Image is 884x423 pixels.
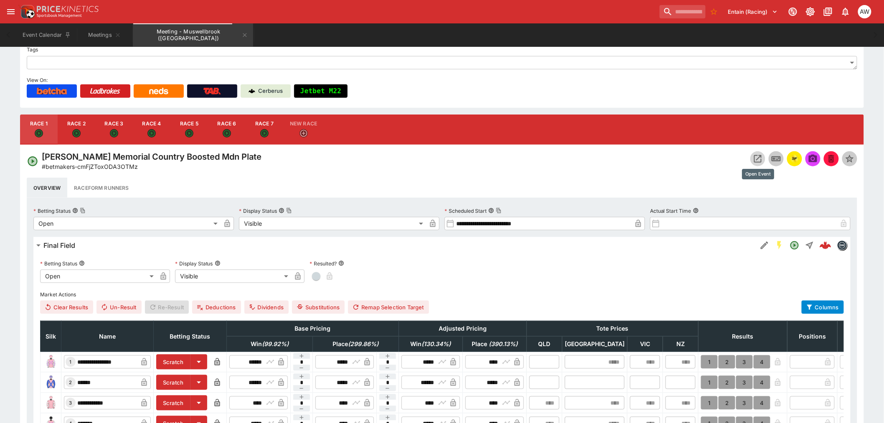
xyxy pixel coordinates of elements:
[463,336,527,352] th: Place
[27,178,67,198] button: Overview
[42,151,262,162] h4: [PERSON_NAME] Memorial Country Boosted Mdn Plate
[805,151,820,166] span: Send Snapshot
[736,396,753,410] button: 3
[399,321,527,336] th: Adjusted Pricing
[170,115,208,145] button: Race 5
[736,355,753,369] button: 3
[37,88,67,94] img: Betcha
[719,396,735,410] button: 2
[223,129,231,138] svg: Open
[40,270,157,283] div: Open
[40,301,93,314] button: Clear Results
[489,340,518,347] em: ( 390.13 %)
[399,336,463,352] th: Win
[246,115,283,145] button: Race 7
[133,23,253,47] button: Meeting - Muswellbrook (AUS)
[33,237,757,254] button: Final Field
[44,396,58,410] img: runner 3
[79,260,85,266] button: Betting Status
[527,336,562,352] th: QLD
[824,154,839,163] span: Mark an event as closed and abandoned.
[18,23,76,47] button: Event Calendar
[787,321,838,352] th: Positions
[802,301,844,314] button: Columns
[58,115,95,145] button: Race 2
[348,301,429,314] button: Remap Selection Target
[754,355,770,369] button: 4
[627,336,663,352] th: VIC
[496,208,502,214] button: Copy To Clipboard
[422,340,451,347] em: ( 130.34 %)
[227,321,399,336] th: Base Pricing
[27,77,48,83] span: View On:
[663,336,699,352] th: NZ
[156,395,191,410] button: Scratch
[3,4,18,19] button: open drawer
[262,340,289,347] em: ( 99.92 %)
[719,355,735,369] button: 2
[838,4,853,19] button: Notifications
[790,154,800,163] img: racingform.png
[701,355,718,369] button: 1
[292,301,345,314] button: Substitutions
[803,4,818,19] button: Toggle light/dark mode
[742,169,774,179] div: Open Event
[856,3,874,21] button: Amanda Whitta
[241,84,291,98] a: Cerberus
[78,23,131,47] button: Meetings
[215,260,221,266] button: Display Status
[90,88,120,94] img: Ladbrokes
[286,208,292,214] button: Copy To Clipboard
[18,3,35,20] img: PriceKinetics Logo
[44,376,58,389] img: runner 2
[772,238,787,253] button: SGM Enabled
[37,6,99,12] img: PriceKinetics
[837,240,847,250] div: betmakers
[787,238,802,253] button: Open
[72,208,78,214] button: Betting StatusCopy To Clipboard
[313,336,399,352] th: Place
[227,336,313,352] th: Win
[790,154,800,164] div: racingform
[719,376,735,389] button: 2
[27,178,857,198] div: basic tabs example
[156,375,191,390] button: Scratch
[348,340,379,347] em: ( 299.86 %)
[156,354,191,369] button: Scratch
[42,162,138,171] p: Copy To Clipboard
[294,84,348,98] button: Jetbet M22
[37,14,82,18] img: Sportsbook Management
[154,321,227,352] th: Betting Status
[820,240,831,251] img: logo-cerberus--red.svg
[33,217,221,230] div: Open
[693,208,699,214] button: Actual Start Time
[110,129,118,138] svg: Open
[858,5,871,18] div: Amanda Whitta
[244,301,289,314] button: Dividends
[41,321,61,352] th: Silk
[249,88,255,94] img: Cerberus
[68,359,74,365] span: 1
[701,396,718,410] button: 1
[20,115,58,145] button: Race 1
[754,396,770,410] button: 4
[175,260,213,267] p: Display Status
[239,207,277,214] p: Display Status
[72,129,81,138] svg: Open
[61,321,154,352] th: Name
[203,88,221,94] img: TabNZ
[149,88,168,94] img: Neds
[701,376,718,389] button: 1
[817,237,834,254] a: 2f47d5ec-eec6-40b5-ae0a-e443044064cc
[27,46,38,53] p: Tags
[736,376,753,389] button: 3
[310,260,337,267] p: Resulted?
[67,178,135,198] button: Raceform Runners
[445,207,487,214] p: Scheduled Start
[95,115,133,145] button: Race 3
[175,270,292,283] div: Visible
[757,238,772,253] button: Edit Detail
[239,217,426,230] div: Visible
[787,151,802,166] button: racingform
[43,241,75,250] h6: Final Field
